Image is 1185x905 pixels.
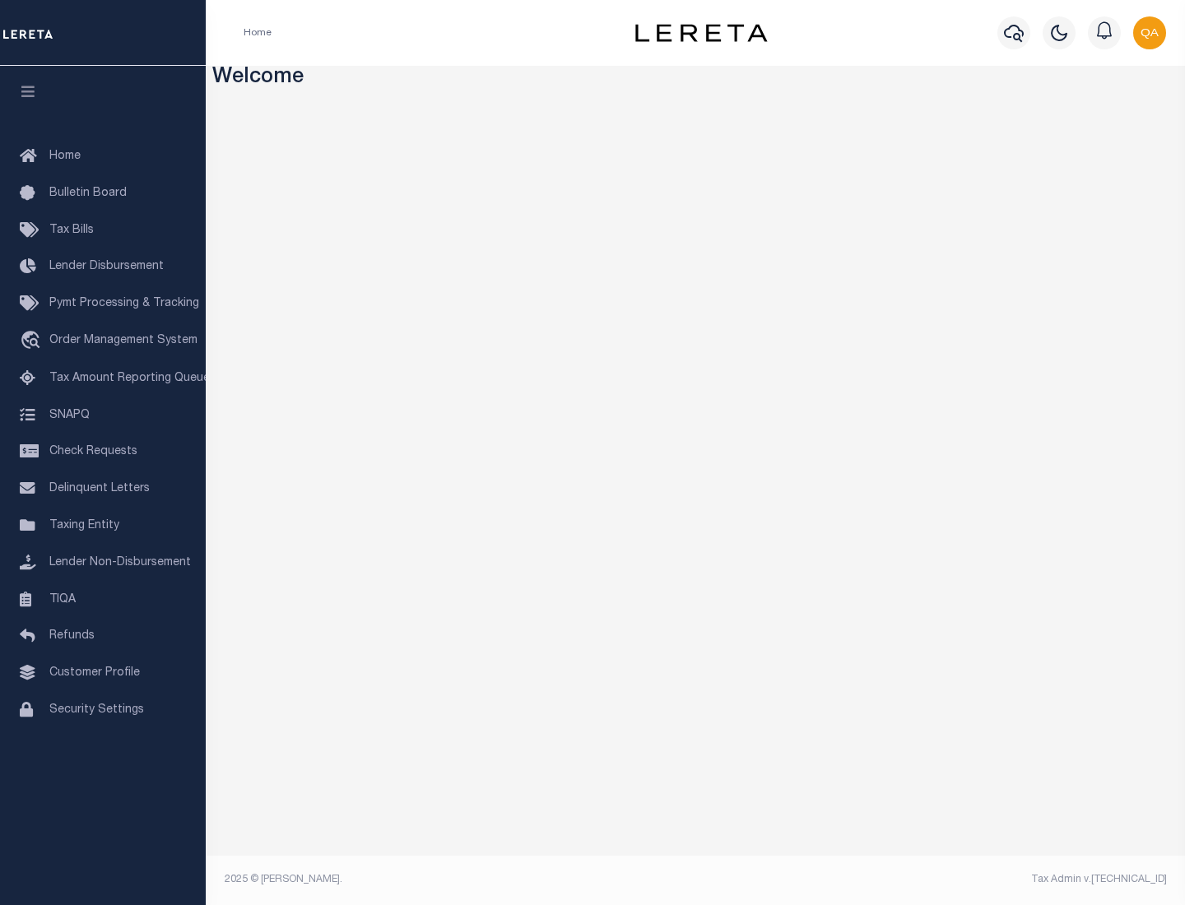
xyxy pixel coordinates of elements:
span: Home [49,151,81,162]
div: Tax Admin v.[TECHNICAL_ID] [708,872,1167,887]
li: Home [244,26,272,40]
span: Tax Amount Reporting Queue [49,373,210,384]
span: Refunds [49,630,95,642]
span: Customer Profile [49,667,140,679]
span: Lender Non-Disbursement [49,557,191,569]
span: Bulletin Board [49,188,127,199]
span: Taxing Entity [49,520,119,531]
span: Pymt Processing & Tracking [49,298,199,309]
span: TIQA [49,593,76,605]
div: 2025 © [PERSON_NAME]. [212,872,696,887]
img: svg+xml;base64,PHN2ZyB4bWxucz0iaHR0cDovL3d3dy53My5vcmcvMjAwMC9zdmciIHBvaW50ZXItZXZlbnRzPSJub25lIi... [1133,16,1166,49]
i: travel_explore [20,331,46,352]
img: logo-dark.svg [635,24,767,42]
span: Tax Bills [49,225,94,236]
span: Order Management System [49,335,197,346]
span: Delinquent Letters [49,483,150,494]
span: Lender Disbursement [49,261,164,272]
span: Check Requests [49,446,137,457]
span: Security Settings [49,704,144,716]
h3: Welcome [212,66,1179,91]
span: SNAPQ [49,409,90,420]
